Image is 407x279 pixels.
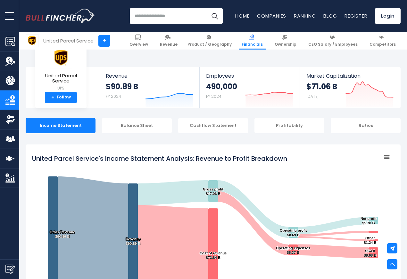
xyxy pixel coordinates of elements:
[106,73,193,79] span: Revenue
[200,251,227,260] text: Cost of revenue $73.84 B
[206,94,221,99] small: FY 2024
[306,73,394,79] span: Market Capitalization
[300,67,400,108] a: Market Capitalization $71.06 B [DATE]
[203,187,223,196] text: Gross profit $17.06 B
[5,115,15,124] img: Ownership
[26,9,95,23] a: Go to homepage
[160,42,178,47] span: Revenue
[308,42,358,47] span: CEO Salary / Employees
[364,236,376,244] text: Other $1.24 B
[275,42,296,47] span: Ownership
[26,35,38,47] img: UPS logo
[367,32,399,50] a: Competitors
[206,81,237,91] strong: 490,000
[239,32,266,50] a: Financials
[370,42,396,47] span: Competitors
[187,42,232,47] span: Product / Geography
[50,47,72,68] img: UPS logo
[40,73,81,84] span: United Parcel Service
[207,8,223,24] button: Search
[242,42,263,47] span: Financials
[323,12,337,19] a: Blog
[50,230,75,238] text: Other Revenue $90.89 B
[51,95,54,100] strong: +
[200,67,299,108] a: Employees 490,000 FY 2024
[157,32,180,50] a: Revenue
[102,118,172,133] div: Balance Sheet
[364,249,376,257] text: SG&A $8.68 B
[280,229,307,237] text: Operating profit $8.69 B
[129,42,148,47] span: Overview
[294,12,316,19] a: Ranking
[254,118,324,133] div: Profitability
[106,81,138,91] strong: $90.89 B
[257,12,286,19] a: Companies
[45,92,77,103] a: +Follow
[306,81,337,91] strong: $71.06 B
[306,94,319,99] small: [DATE]
[98,35,110,47] a: +
[40,47,82,92] a: United Parcel Service UPS
[40,85,81,91] small: UPS
[185,32,235,50] a: Product / Geography
[32,154,287,163] tspan: United Parcel Service's Income Statement Analysis: Revenue to Profit Breakdown
[106,94,121,99] small: FY 2024
[375,8,401,24] a: Login
[206,73,293,79] span: Employees
[345,12,367,19] a: Register
[272,32,299,50] a: Ownership
[43,37,94,44] div: United Parcel Service
[361,217,377,225] text: Net profit $5.78 B
[99,67,200,108] a: Revenue $90.89 B FY 2024
[276,246,310,254] text: Operating expenses $8.37 B
[26,9,95,23] img: Bullfincher logo
[126,237,141,245] text: Revenue $90.89 B
[305,32,361,50] a: CEO Salary / Employees
[26,118,96,133] div: Income Statement
[235,12,249,19] a: Home
[331,118,401,133] div: Ratios
[178,118,248,133] div: Cashflow Statement
[127,32,151,50] a: Overview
